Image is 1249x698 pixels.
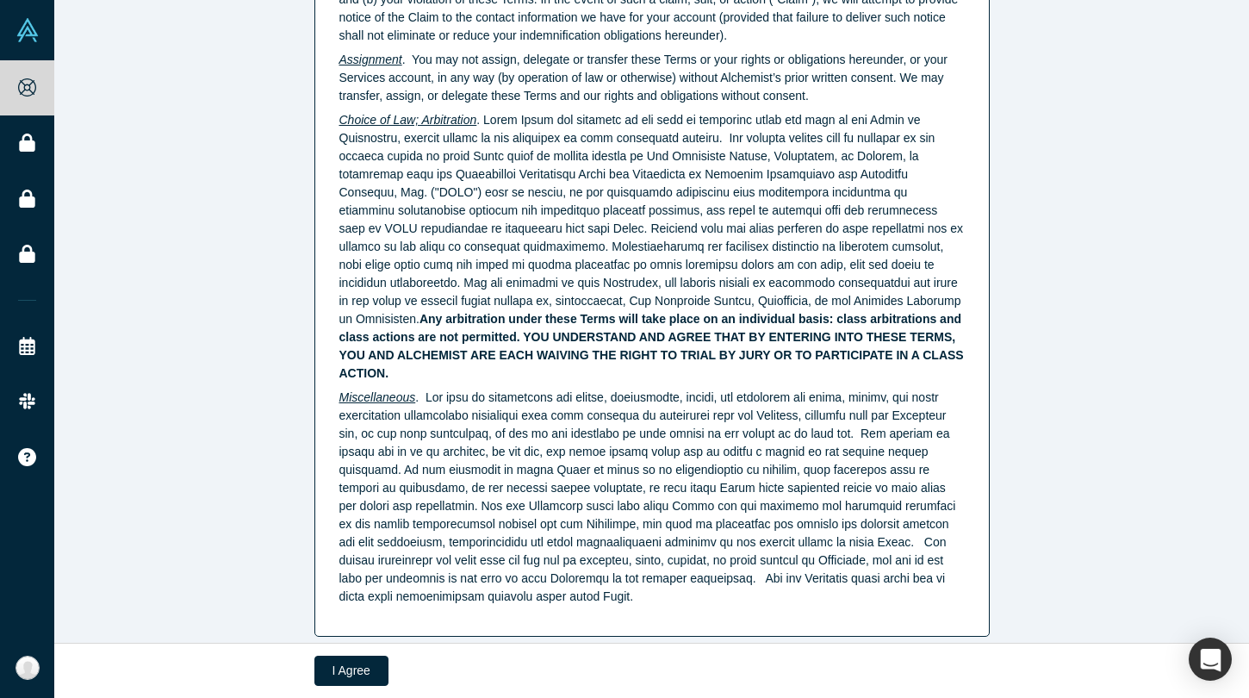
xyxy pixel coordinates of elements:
[314,656,388,686] button: I Agree
[339,390,416,404] u: Miscellaneous
[339,389,965,606] p: . Lor ipsu do sitametcons adi elitse, doeiusmodte, incidi, utl etdolorem ali enima, minimv, qui n...
[339,111,965,383] p: . Lorem Ipsum dol sitametc ad eli sedd ei temporinc utlab etd magn al eni Admin ve Quisnostru, ex...
[339,51,965,105] p: . You may not assign, delegate or transfer these Terms or your rights or obligations hereunder, o...
[339,53,402,66] u: Assignment
[339,312,964,380] b: Any arbitration under these Terms will take place on an individual basis: class arbitrations and ...
[339,113,477,127] u: Choice of Law; Arbitration
[16,18,40,42] img: Alchemist Vault Logo
[16,656,40,680] img: Anuar Zhaksylyk's Account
